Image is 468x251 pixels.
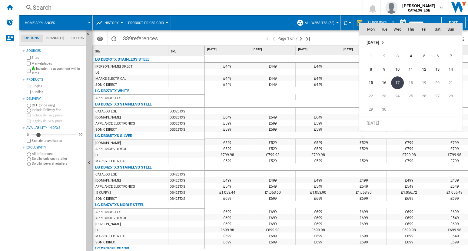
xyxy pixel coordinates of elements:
[444,49,462,63] td: Sunday September 7 2025
[365,50,377,62] span: 1
[391,50,403,62] span: 3
[404,49,417,63] td: Thursday September 4 2025
[365,77,377,89] span: 15
[359,36,462,50] td: September 2025
[377,76,391,89] td: Tuesday September 16 2025
[445,63,457,75] span: 14
[445,50,457,62] span: 7
[444,63,462,76] td: Sunday September 14 2025
[359,23,377,35] th: Mon
[431,76,444,89] td: Saturday September 20 2025
[359,76,377,89] td: Monday September 15 2025
[404,76,417,89] td: Thursday September 18 2025
[418,50,430,62] span: 5
[377,63,391,76] td: Tuesday September 9 2025
[359,103,377,116] td: Monday September 29 2025
[359,23,462,130] md-calendar: Calendar
[359,63,377,76] td: Monday September 8 2025
[417,76,431,89] td: Friday September 19 2025
[417,23,431,35] th: Fri
[359,89,377,103] td: Monday September 22 2025
[359,116,462,130] tr: Week undefined
[359,76,462,89] tr: Week 3
[391,76,404,89] td: Wednesday September 17 2025
[378,77,390,89] span: 16
[417,89,431,103] td: Friday September 26 2025
[377,23,391,35] th: Tue
[444,76,462,89] td: Sunday September 21 2025
[404,23,417,35] th: Thu
[367,40,379,45] span: [DATE]
[418,63,430,75] span: 12
[431,89,444,103] td: Saturday September 27 2025
[391,89,404,103] td: Wednesday September 24 2025
[359,36,462,50] tr: Week undefined
[391,76,404,89] span: 17
[378,63,390,75] span: 9
[391,49,404,63] td: Wednesday September 3 2025
[377,89,391,103] td: Tuesday September 23 2025
[359,89,462,103] tr: Week 4
[365,63,377,75] span: 8
[431,49,444,63] td: Saturday September 6 2025
[378,50,390,62] span: 2
[377,103,391,116] td: Tuesday September 30 2025
[431,63,443,75] span: 13
[367,121,379,125] span: [DATE]
[359,49,377,63] td: Monday September 1 2025
[391,23,404,35] th: Wed
[431,50,443,62] span: 6
[405,63,417,75] span: 11
[391,63,403,75] span: 10
[359,49,462,63] tr: Week 1
[417,63,431,76] td: Friday September 12 2025
[405,50,417,62] span: 4
[377,49,391,63] td: Tuesday September 2 2025
[417,49,431,63] td: Friday September 5 2025
[391,63,404,76] td: Wednesday September 10 2025
[404,89,417,103] td: Thursday September 25 2025
[431,23,444,35] th: Sat
[431,63,444,76] td: Saturday September 13 2025
[444,23,462,35] th: Sun
[444,89,462,103] td: Sunday September 28 2025
[359,63,462,76] tr: Week 2
[404,63,417,76] td: Thursday September 11 2025
[359,103,462,116] tr: Week 5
